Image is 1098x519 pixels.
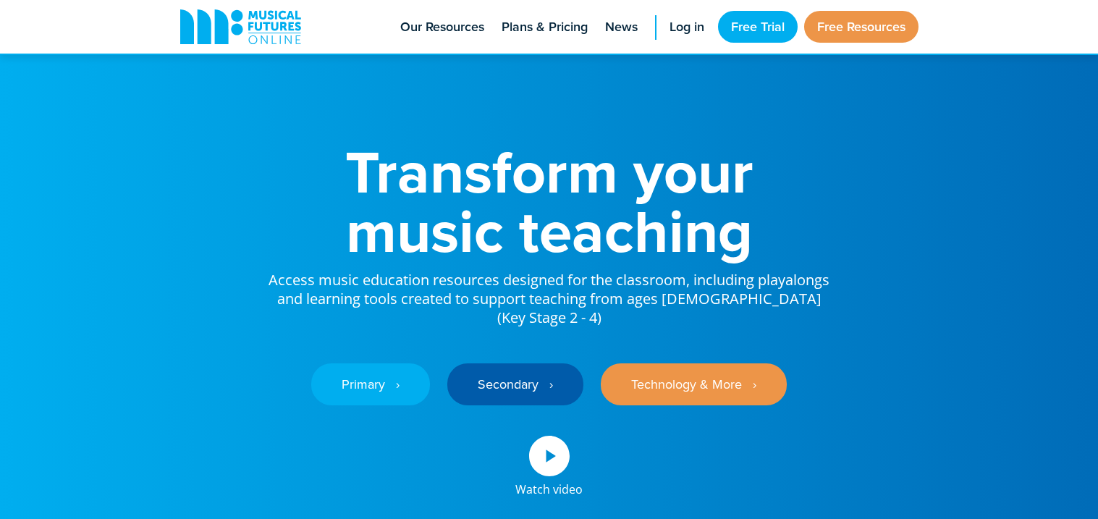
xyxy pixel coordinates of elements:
[267,261,832,327] p: Access music education resources designed for the classroom, including playalongs and learning to...
[804,11,918,43] a: Free Resources
[267,142,832,261] h1: Transform your music teaching
[502,17,588,37] span: Plans & Pricing
[447,363,583,405] a: Secondary ‎‏‏‎ ‎ ›
[311,363,430,405] a: Primary ‎‏‏‎ ‎ ›
[601,363,787,405] a: Technology & More ‎‏‏‎ ‎ ›
[400,17,484,37] span: Our Resources
[605,17,638,37] span: News
[515,476,583,495] div: Watch video
[670,17,704,37] span: Log in
[718,11,798,43] a: Free Trial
